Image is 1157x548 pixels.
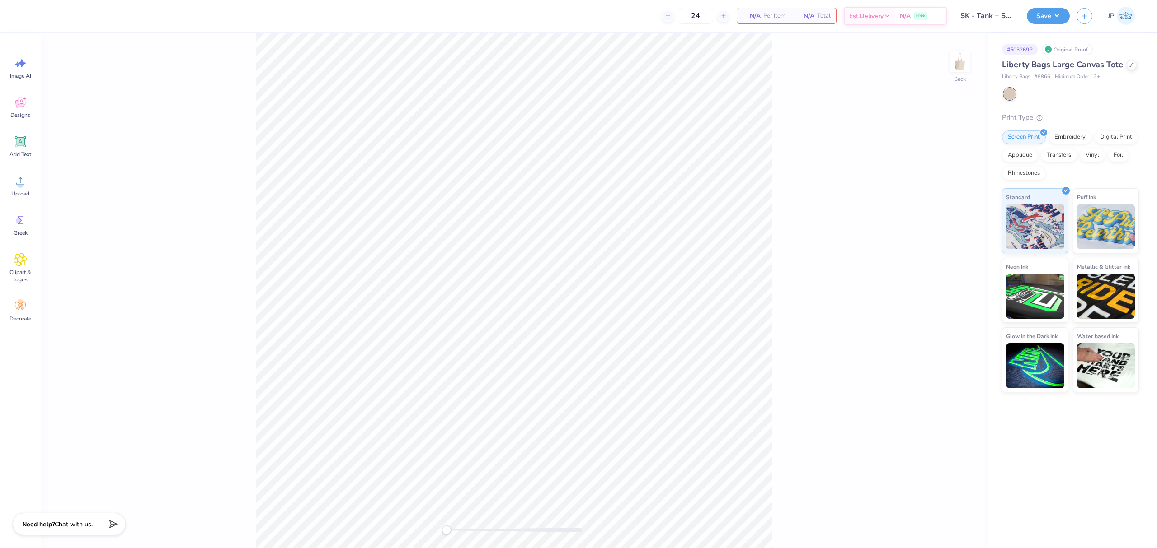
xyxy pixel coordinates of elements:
[1108,149,1129,162] div: Foil
[442,525,451,534] div: Accessibility label
[1094,130,1138,144] div: Digital Print
[55,520,93,529] span: Chat with us.
[763,11,785,21] span: Per Item
[1077,274,1135,319] img: Metallic & Glitter Ink
[678,8,713,24] input: – –
[954,7,1020,25] input: Untitled Design
[796,11,814,21] span: N/A
[1080,149,1105,162] div: Vinyl
[1002,112,1139,123] div: Print Type
[1041,149,1077,162] div: Transfers
[951,52,969,70] img: Back
[743,11,761,21] span: N/A
[10,72,31,79] span: Image AI
[1002,44,1038,55] div: # 503269P
[1077,204,1135,249] img: Puff Ink
[1077,343,1135,388] img: Water based Ink
[900,11,911,21] span: N/A
[916,13,925,19] span: Free
[1002,130,1046,144] div: Screen Print
[1002,149,1038,162] div: Applique
[22,520,55,529] strong: Need help?
[1117,7,1135,25] img: John Paul Torres
[1077,262,1130,271] span: Metallic & Glitter Ink
[1002,59,1123,70] span: Liberty Bags Large Canvas Tote
[1006,343,1064,388] img: Glow in the Dark Ink
[11,190,29,197] span: Upload
[10,111,30,119] span: Designs
[5,269,35,283] span: Clipart & logos
[9,151,31,158] span: Add Text
[954,75,966,83] div: Back
[9,315,31,322] span: Decorate
[817,11,831,21] span: Total
[1006,262,1028,271] span: Neon Ink
[1077,331,1119,341] span: Water based Ink
[1006,331,1058,341] span: Glow in the Dark Ink
[1042,44,1093,55] div: Original Proof
[1049,130,1091,144] div: Embroidery
[1002,73,1030,81] span: Liberty Bags
[1077,192,1096,202] span: Puff Ink
[1027,8,1070,24] button: Save
[1108,11,1115,21] span: JP
[1055,73,1100,81] span: Minimum Order: 12 +
[1104,7,1139,25] a: JP
[1006,192,1030,202] span: Standard
[1006,204,1064,249] img: Standard
[1035,73,1050,81] span: # 8866
[14,229,28,237] span: Greek
[849,11,884,21] span: Est. Delivery
[1006,274,1064,319] img: Neon Ink
[1002,167,1046,180] div: Rhinestones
